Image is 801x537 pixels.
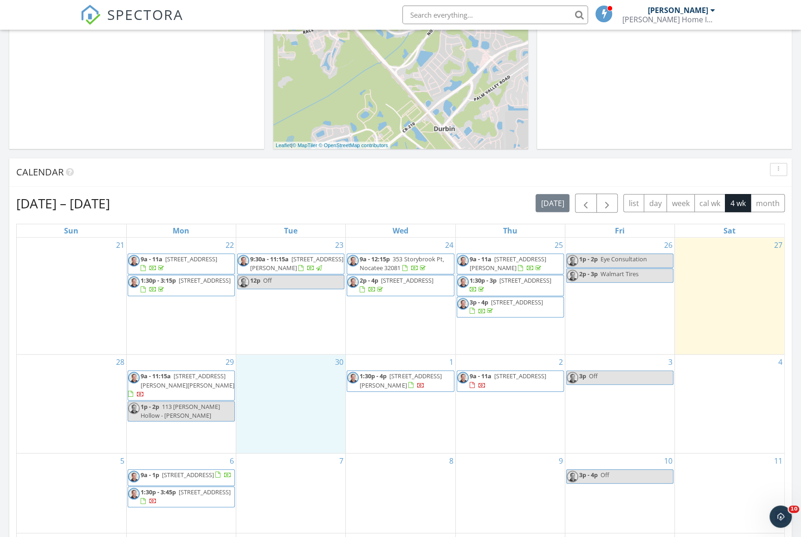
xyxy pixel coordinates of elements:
button: week [666,194,695,212]
span: 9a - 11a [141,255,162,263]
button: Previous [575,194,597,213]
a: 9a - 11a [STREET_ADDRESS] [141,255,217,272]
a: Go to September 30, 2025 [333,355,345,369]
a: 9a - 11a [STREET_ADDRESS] [128,253,235,274]
span: Calendar [16,166,64,178]
td: Go to September 21, 2025 [17,238,126,355]
button: month [750,194,785,212]
span: 9a - 1p [141,471,159,479]
span: Off [601,471,609,479]
span: [STREET_ADDRESS][PERSON_NAME] [250,255,343,272]
td: Go to September 29, 2025 [126,355,236,453]
a: Go to September 28, 2025 [114,355,126,369]
button: list [623,194,644,212]
a: 9a - 12:15p 353 Storybrook Pt, Nocatee 32081 [360,255,444,272]
a: 1:30p - 3:15p [STREET_ADDRESS] [128,275,235,296]
a: Go to October 1, 2025 [447,355,455,369]
a: 9a - 11a [STREET_ADDRESS][PERSON_NAME] [470,255,546,272]
td: Go to October 11, 2025 [675,453,784,533]
img: joe_headshot.jpg [347,276,359,288]
h2: [DATE] – [DATE] [16,194,110,213]
span: 3p [579,372,586,380]
a: 3p - 4p [STREET_ADDRESS] [457,297,564,317]
td: Go to October 10, 2025 [565,453,674,533]
a: 2p - 4p [STREET_ADDRESS] [347,275,454,296]
a: Thursday [501,224,519,237]
a: Go to October 10, 2025 [662,453,674,468]
span: 9a - 12:15p [360,255,390,263]
img: joe_headshot.jpg [457,298,469,310]
td: Go to September 24, 2025 [346,238,455,355]
td: Go to September 22, 2025 [126,238,236,355]
span: [STREET_ADDRESS] [165,255,217,263]
td: Go to October 6, 2025 [126,453,236,533]
span: 12p [250,276,260,285]
td: Go to September 27, 2025 [675,238,784,355]
button: 4 wk [725,194,751,212]
img: joe_headshot.jpg [457,276,469,288]
a: Go to September 23, 2025 [333,238,345,252]
td: Go to October 9, 2025 [455,453,565,533]
img: joe_headshot.jpg [567,255,578,266]
td: Go to October 1, 2025 [346,355,455,453]
span: [STREET_ADDRESS] [381,276,433,285]
span: 1:30p - 3:15p [141,276,176,285]
a: Go to September 25, 2025 [553,238,565,252]
a: 9a - 11a [STREET_ADDRESS] [470,372,546,389]
a: 9a - 1p [STREET_ADDRESS] [141,471,232,479]
span: [STREET_ADDRESS][PERSON_NAME] [470,255,546,272]
a: 3p - 4p [STREET_ADDRESS] [470,298,543,315]
a: Monday [171,224,191,237]
span: [STREET_ADDRESS] [179,488,231,496]
a: Go to September 26, 2025 [662,238,674,252]
span: [STREET_ADDRESS] [494,372,546,380]
div: Farrell Home Inspections, P.L.L.C. [622,15,715,24]
div: [PERSON_NAME] [647,6,708,15]
a: Go to October 6, 2025 [228,453,236,468]
td: Go to September 28, 2025 [17,355,126,453]
button: cal wk [694,194,726,212]
span: Off [589,372,598,380]
a: 1:30p - 3p [STREET_ADDRESS] [470,276,551,293]
td: Go to September 30, 2025 [236,355,346,453]
span: [STREET_ADDRESS] [499,276,551,285]
iframe: Intercom live chat [769,505,792,528]
img: joe_headshot.jpg [238,255,249,266]
a: 2p - 4p [STREET_ADDRESS] [360,276,433,293]
a: 9:30a - 11:15a [STREET_ADDRESS][PERSON_NAME] [250,255,343,272]
a: Go to October 3, 2025 [666,355,674,369]
span: 2p - 4p [360,276,378,285]
img: joe_headshot.jpg [457,372,469,383]
a: Go to October 4, 2025 [776,355,784,369]
span: 1:30p - 3p [470,276,497,285]
a: Go to September 21, 2025 [114,238,126,252]
span: Eye Consultation [601,255,647,263]
a: Go to September 22, 2025 [224,238,236,252]
a: Go to October 8, 2025 [447,453,455,468]
td: Go to September 25, 2025 [455,238,565,355]
img: joe_headshot.jpg [567,372,578,383]
img: joe_headshot.jpg [128,402,140,414]
span: 1p - 2p [579,255,598,263]
img: joe_headshot.jpg [238,276,249,288]
span: [STREET_ADDRESS][PERSON_NAME][PERSON_NAME] [141,372,234,389]
img: joe_headshot.jpg [128,488,140,499]
a: Go to October 11, 2025 [772,453,784,468]
button: day [644,194,667,212]
span: 113 [PERSON_NAME] Hollow - [PERSON_NAME] [141,402,220,420]
a: 9a - 12:15p 353 Storybrook Pt, Nocatee 32081 [347,253,454,274]
span: 10 [788,505,799,513]
a: 1:30p - 3:45p [STREET_ADDRESS] [141,488,231,505]
td: Go to October 8, 2025 [346,453,455,533]
span: SPECTORA [107,5,183,24]
a: Tuesday [282,224,299,237]
img: joe_headshot.jpg [567,270,578,281]
a: Sunday [62,224,80,237]
span: 3p - 4p [579,471,598,479]
a: Go to October 2, 2025 [557,355,565,369]
input: Search everything... [402,6,588,24]
a: 1:30p - 3p [STREET_ADDRESS] [457,275,564,296]
span: Walmart Tires [601,270,639,278]
a: Go to September 27, 2025 [772,238,784,252]
a: 9:30a - 11:15a [STREET_ADDRESS][PERSON_NAME] [237,253,344,274]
